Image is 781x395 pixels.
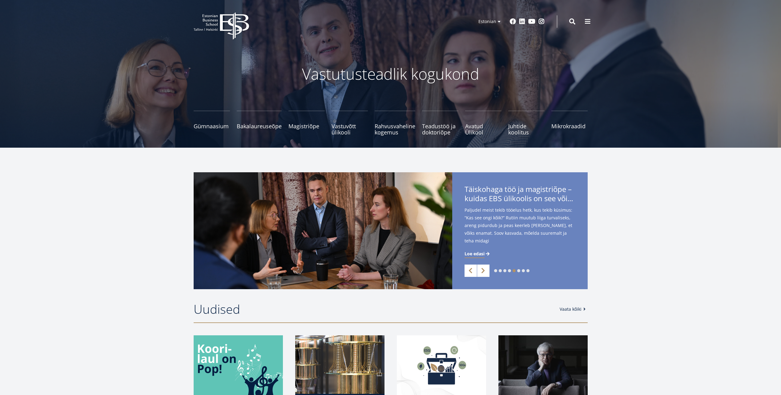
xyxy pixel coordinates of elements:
[499,269,502,272] a: 2
[510,18,516,25] a: Facebook
[194,301,554,317] h2: Uudised
[237,123,282,129] span: Bakalaureuseõpe
[528,18,535,25] a: Youtube
[494,269,497,272] a: 1
[375,111,415,135] a: Rahvusvaheline kogemus
[526,269,529,272] a: 8
[522,269,525,272] a: 7
[551,123,588,129] span: Mikrokraadid
[288,123,325,129] span: Magistriõpe
[237,111,282,135] a: Bakalaureuseõpe
[508,123,545,135] span: Juhtide koolitus
[519,18,525,25] a: Linkedin
[422,111,458,135] a: Teadustöö ja doktoriõpe
[560,306,588,312] a: Vaata kõiki
[465,123,501,135] span: Avatud Ülikool
[194,123,230,129] span: Gümnaasium
[194,111,230,135] a: Gümnaasium
[332,111,368,135] a: Vastuvõtt ülikooli
[477,265,489,277] a: Next
[465,185,575,205] span: Täiskohaga töö ja magistriõpe –
[332,123,368,135] span: Vastuvõtt ülikooli
[551,111,588,135] a: Mikrokraadid
[465,251,485,257] span: Loe edasi
[422,123,458,135] span: Teadustöö ja doktoriõpe
[503,269,506,272] a: 3
[517,269,520,272] a: 6
[288,111,325,135] a: Magistriõpe
[227,65,554,83] p: Vastutusteadlik kogukond
[538,18,545,25] a: Instagram
[513,269,516,272] a: 5
[508,269,511,272] a: 4
[194,172,452,289] img: EBS Magistriõpe
[465,194,575,203] span: kuidas EBS ülikoolis on see võimalik?
[465,111,501,135] a: Avatud Ülikool
[508,111,545,135] a: Juhtide koolitus
[465,251,491,257] a: Loe edasi
[375,123,415,135] span: Rahvusvaheline kogemus
[465,206,575,254] span: Paljudel meist tekib tööelus hetk, kus tekib küsimus: “Kas see ongi kõik?” Rutiin muutub liiga tu...
[465,265,477,277] a: Previous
